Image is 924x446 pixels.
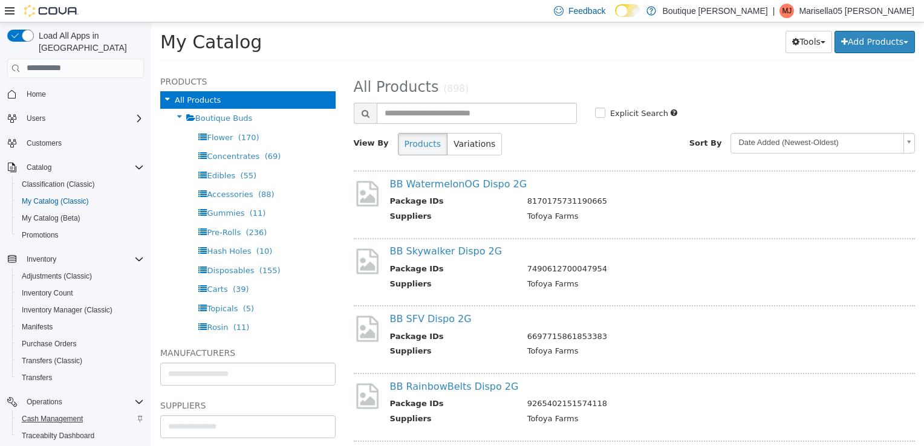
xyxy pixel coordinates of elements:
[2,159,149,176] button: Catalog
[203,291,230,321] img: missing-image.png
[203,359,230,389] img: missing-image.png
[239,390,367,406] th: Suppliers
[779,4,794,18] div: Marisella05 Jacquez
[2,251,149,268] button: Inventory
[89,149,105,158] span: (55)
[27,89,46,99] span: Home
[22,111,50,126] button: Users
[27,114,45,123] span: Users
[22,179,95,189] span: Classification (Classic)
[114,129,130,138] span: (69)
[22,322,53,332] span: Manifests
[367,375,752,390] td: 9265402151574118
[12,193,149,210] button: My Catalog (Classic)
[17,177,100,192] a: Classification (Classic)
[203,224,230,254] img: missing-image.png
[22,136,67,150] a: Customers
[27,138,62,148] span: Customers
[12,227,149,244] button: Promotions
[56,205,89,215] span: Pre-Rolls
[17,303,117,317] a: Inventory Manager (Classic)
[239,156,376,167] a: BB WatermelonOG Dispo 2G
[108,244,129,253] span: (155)
[296,111,351,133] button: Variations
[27,254,56,264] span: Inventory
[56,167,102,176] span: Accessories
[22,305,112,315] span: Inventory Manager (Classic)
[82,262,98,271] span: (39)
[9,9,111,30] span: My Catalog
[56,262,76,271] span: Carts
[12,352,149,369] button: Transfers (Classic)
[27,397,62,407] span: Operations
[24,5,79,17] img: Cova
[203,157,230,186] img: missing-image.png
[17,370,144,385] span: Transfers
[568,5,605,17] span: Feedback
[56,282,86,291] span: Topicals
[17,194,94,208] a: My Catalog (Classic)
[12,318,149,335] button: Manifests
[367,308,752,323] td: 6697715861853383
[239,358,368,370] a: BB RainbowBelts Dispo 2G
[17,286,144,300] span: Inventory Count
[203,116,238,125] span: View By
[44,91,102,100] span: Boutique Buds
[56,111,82,120] span: Flower
[17,286,78,300] a: Inventory Count
[456,85,517,97] label: Explicit Search
[17,337,144,351] span: Purchase Orders
[22,160,144,175] span: Catalog
[17,211,85,225] a: My Catalog (Beta)
[22,160,56,175] button: Catalog
[17,303,144,317] span: Inventory Manager (Classic)
[22,87,51,102] a: Home
[22,196,89,206] span: My Catalog (Classic)
[367,173,752,188] td: 8170175731190665
[56,244,103,253] span: Disposables
[22,373,52,383] span: Transfers
[17,228,63,242] a: Promotions
[2,110,149,127] button: Users
[82,300,99,309] span: (11)
[22,213,80,223] span: My Catalog (Beta)
[615,17,616,18] span: Dark Mode
[580,111,747,130] span: Date Added (Newest-Oldest)
[17,320,144,334] span: Manifests
[203,56,288,73] span: All Products
[239,323,367,338] th: Suppliers
[27,163,51,172] span: Catalog
[12,335,149,352] button: Purchase Orders
[239,291,320,302] a: BB SFV Dispo 2G
[12,285,149,302] button: Inventory Count
[12,210,149,227] button: My Catalog (Beta)
[22,135,144,150] span: Customers
[24,73,70,82] span: All Products
[367,256,752,271] td: Tofoya Farms
[17,228,144,242] span: Promotions
[34,30,144,54] span: Load All Apps in [GEOGRAPHIC_DATA]
[782,4,792,18] span: MJ
[92,282,103,291] span: (5)
[17,269,144,283] span: Adjustments (Classic)
[22,230,59,240] span: Promotions
[22,271,92,281] span: Adjustments (Classic)
[17,412,88,426] a: Cash Management
[17,370,57,385] a: Transfers
[105,224,122,233] span: (10)
[56,224,100,233] span: Hash Holes
[22,339,77,349] span: Purchase Orders
[17,177,144,192] span: Classification (Classic)
[17,211,144,225] span: My Catalog (Beta)
[22,86,144,102] span: Home
[538,116,571,125] span: Sort By
[367,323,752,338] td: Tofoya Farms
[12,176,149,193] button: Classification (Classic)
[367,188,752,203] td: Tofoya Farms
[17,194,144,208] span: My Catalog (Classic)
[367,241,752,256] td: 7490612700047954
[17,428,99,443] a: Traceabilty Dashboard
[22,395,144,409] span: Operations
[9,376,184,390] h5: Suppliers
[87,111,108,120] span: (170)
